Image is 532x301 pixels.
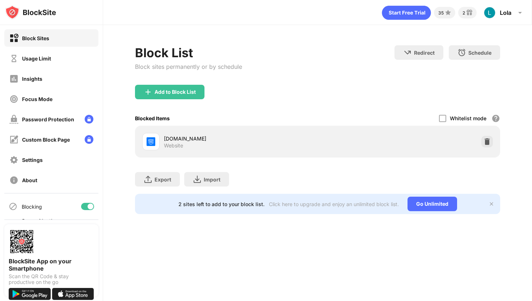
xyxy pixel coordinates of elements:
[465,8,474,17] img: reward-small.svg
[9,258,94,272] div: BlockSite App on your Smartphone
[500,9,511,16] div: Lola
[22,96,52,102] div: Focus Mode
[22,218,59,230] div: Sync with other devices
[147,137,155,146] img: favicons
[9,95,18,104] img: focus-off.svg
[484,7,495,18] img: ACg8ocJTj3CGEWlP3CNyg0QFXpckRsvmo_CwF2oCU1m2yt1NlK3g2A=s96-c
[269,201,399,207] div: Click here to upgrade and enjoy an unlimited block list.
[414,50,435,56] div: Redirect
[52,288,94,300] img: download-on-the-app-store.svg
[155,89,196,95] div: Add to Block List
[9,288,51,300] img: get-it-on-google-play.svg
[444,8,452,17] img: points-small.svg
[450,115,486,121] div: Whitelist mode
[22,137,70,143] div: Custom Block Page
[22,116,74,122] div: Password Protection
[164,135,317,142] div: [DOMAIN_NAME]
[22,177,37,183] div: About
[135,115,170,121] div: Blocked Items
[9,74,18,83] img: insights-off.svg
[22,76,42,82] div: Insights
[438,10,444,16] div: 35
[9,34,18,43] img: block-on.svg
[9,115,18,124] img: password-protection-off.svg
[204,176,220,183] div: Import
[22,55,51,62] div: Usage Limit
[22,204,42,210] div: Blocking
[489,201,494,207] img: x-button.svg
[135,45,242,60] div: Block List
[85,135,93,144] img: lock-menu.svg
[9,135,18,144] img: customize-block-page-off.svg
[9,155,18,164] img: settings-off.svg
[9,202,17,211] img: blocking-icon.svg
[468,50,491,56] div: Schedule
[178,201,265,207] div: 2 sites left to add to your block list.
[463,10,465,16] div: 2
[22,35,49,41] div: Block Sites
[135,63,242,70] div: Block sites permanently or by schedule
[9,176,18,185] img: about-off.svg
[5,5,56,20] img: logo-blocksite.svg
[408,197,457,211] div: Go Unlimited
[9,54,18,63] img: time-usage-off.svg
[9,273,94,285] div: Scan the QR Code & stay productive on the go
[9,229,35,255] img: options-page-qr-code.png
[164,142,183,149] div: Website
[22,157,43,163] div: Settings
[155,176,171,183] div: Export
[382,5,431,20] div: animation
[85,115,93,124] img: lock-menu.svg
